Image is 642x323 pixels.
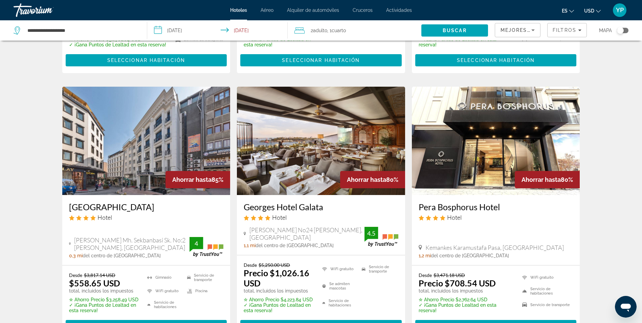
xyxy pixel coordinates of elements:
[154,300,184,309] font: Servicio de habitaciones
[244,268,309,288] ins: Precio $1,026.16 USD
[66,56,227,63] a: Seleccionar habitación
[240,54,402,66] button: Seleccionar habitación
[447,214,462,221] span: Hotel
[329,299,358,307] font: Servicio de habitaciones
[501,26,535,34] mat-select: Ordenar por
[165,171,230,188] div: 85%
[107,58,185,63] span: Seleccionar habitación
[69,278,120,288] ins: $558.65 USD
[599,26,612,35] span: Mapa
[69,42,166,47] p: ✓ ¡Gana Puntos de Lealtad en esta reserva!
[237,87,405,195] img: Georges Hotel Galata
[431,253,509,258] span: del centro de [GEOGRAPHIC_DATA]
[244,297,264,302] span: ✮ Ahorro
[415,54,577,66] button: Seleccionar habitación
[330,267,354,271] font: WiFi gratuito
[353,7,373,13] a: Cruceros
[288,20,421,41] button: Viajeros: 2 adultos, 0 niños
[611,3,628,17] button: Menú de usuario
[530,275,554,280] font: WiFi gratuito
[329,282,359,290] font: Se admiten mascotas
[244,262,257,268] span: Desde
[244,288,314,294] p: total, incluidos los impuestos
[194,273,223,282] font: Servicio de transporte
[347,176,386,183] span: Ahorrar hasta
[419,37,514,47] p: ✓ ¡Gana Puntos de Lealtad en esta reserva!
[311,28,313,33] font: 2
[84,272,115,278] del: $3,817.14 USD
[547,23,587,37] button: Filtros
[282,58,360,63] span: Seleccionar habitación
[261,7,273,13] a: Aéreo
[195,289,207,293] font: Piscina
[615,296,637,318] iframe: Botón para iniciar la ventana de mensajería
[530,287,573,296] font: Servicio de habitaciones
[62,87,230,195] img: Piya Sport Hotel
[419,214,573,221] div: Hotel 4 estrellas
[244,202,398,212] h3: Georges Hotel Galata
[244,302,314,313] p: ✓ ¡Gana Puntos de Lealtad en esta reserva!
[256,243,334,248] span: del centro de [GEOGRAPHIC_DATA]
[530,303,570,307] font: Servicio de transporte
[419,302,514,313] p: ✓ ¡Gana Puntos de Lealtad en esta reserva!
[69,297,89,302] span: ✮ Ahorro
[172,176,212,183] span: Ahorrar hasta
[69,272,82,278] span: Desde
[244,243,256,248] span: 1,1 mi
[522,176,561,183] span: Ahorrar hasta
[97,214,112,221] span: Hotel
[419,278,496,288] ins: Precio $708.54 USD
[412,87,580,195] a: Pera Bosphorus Hotel
[244,214,398,221] div: Hotel 4 estrellas
[386,7,412,13] a: Actividades
[265,297,313,302] font: Precio $4,223.84 USD
[69,214,224,221] div: Hotel 4 estrellas
[501,27,568,33] span: Mejores descuentos
[155,289,179,293] font: WiFi gratuito
[434,272,465,278] del: $3,471.18 USD
[332,28,346,33] span: Cuarto
[27,25,137,36] input: Buscar destino de hotel
[74,236,190,251] span: [PERSON_NAME] Mh. Sekbanbasi Sk. No:2 [PERSON_NAME], [GEOGRAPHIC_DATA]
[69,288,139,294] p: total, incluidos los impuestos
[190,237,223,257] img: Insignia de calificación de huéspedes de TrustYou
[419,272,432,278] span: Desde
[364,229,378,237] div: 4.5
[584,6,601,16] button: Cambiar moneda
[369,265,398,274] font: Servicio de transporte
[313,28,327,33] span: Adulto
[272,214,287,221] span: Hotel
[415,56,577,63] a: Seleccionar habitación
[340,171,405,188] div: 80%
[249,226,364,241] span: [PERSON_NAME] No24 [PERSON_NAME], [GEOGRAPHIC_DATA]
[327,28,332,33] font: , 1
[69,253,83,258] span: 0,3 mi
[419,288,514,294] p: total, incluidos los impuestos
[69,202,224,212] a: [GEOGRAPHIC_DATA]
[155,275,172,280] font: Gimnasio
[83,253,161,258] span: del centro de [GEOGRAPHIC_DATA]
[419,297,439,302] span: ✮ Ahorro
[147,20,288,41] button: Seleccione la fecha de entrada y salida
[287,7,339,13] a: Alquiler de automóviles
[562,8,568,14] span: es
[440,297,487,302] font: Precio $2,762.64 USD
[562,6,574,16] button: Cambiar idioma
[230,7,247,13] a: Hoteles
[91,297,138,302] font: Precio $3,258.49 USD
[69,302,139,313] p: ✓ ¡Gana Puntos de Lealtad en esta reserva!
[584,8,594,14] span: USD
[66,54,227,66] button: Seleccionar habitación
[421,24,488,37] button: Buscar
[419,202,573,212] a: Pera Bosphorus Hotel
[443,28,467,33] span: Buscar
[616,7,624,14] span: YP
